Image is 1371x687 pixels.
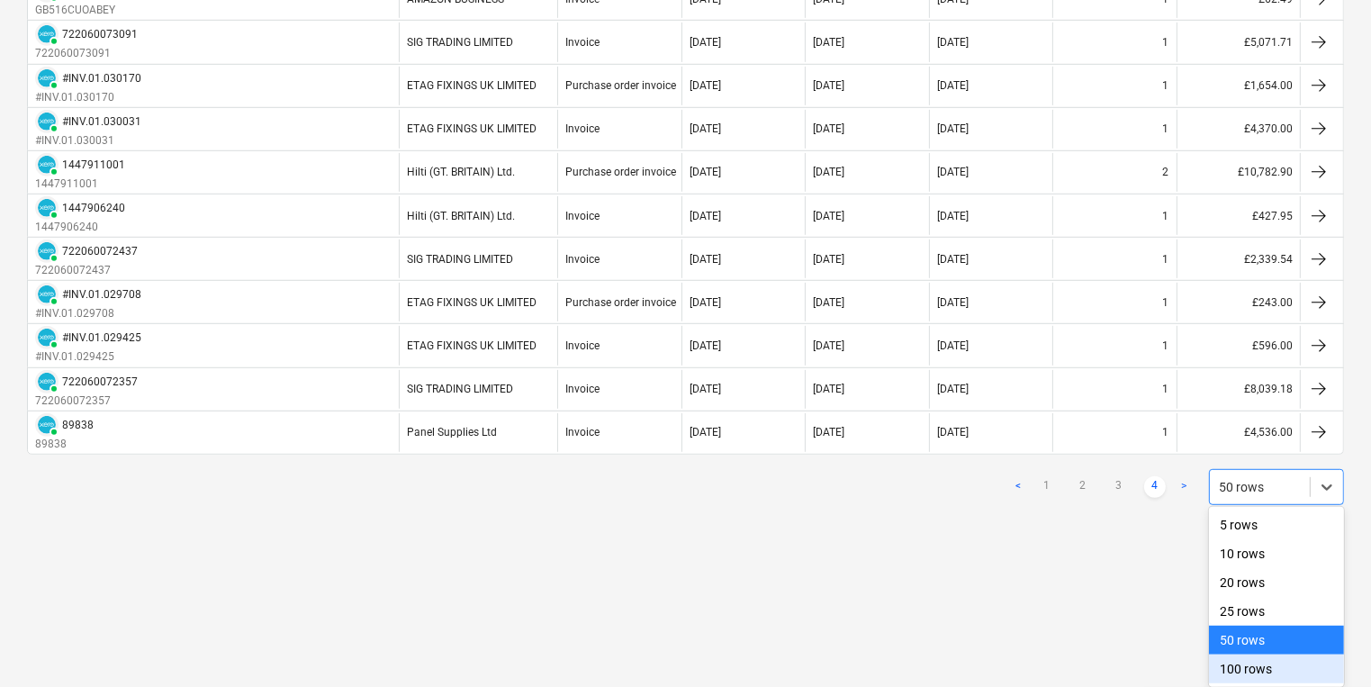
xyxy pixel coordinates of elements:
[62,331,141,344] div: #INV.01.029425
[1177,153,1300,192] div: £10,782.90
[1209,626,1344,655] div: 50 rows
[62,158,125,171] div: 1447911001
[407,122,537,135] div: ETAG FIXINGS UK LIMITED
[1177,196,1300,235] div: £427.95
[813,79,844,92] div: [DATE]
[38,242,56,260] img: xero.svg
[1177,110,1300,149] div: £4,370.00
[35,110,59,133] div: Invoice has been synced with Xero and its status is currently PAID
[813,339,844,352] div: [DATE]
[407,426,497,438] div: Panel Supplies Ltd
[937,426,969,438] div: [DATE]
[1163,79,1169,92] div: 1
[937,122,969,135] div: [DATE]
[690,36,721,49] div: [DATE]
[1144,476,1166,498] a: Page 4 is your current page
[35,196,59,220] div: Invoice has been synced with Xero and its status is currently PAID
[565,36,600,49] div: Invoice
[35,133,141,149] p: #INV.01.030031
[937,296,969,309] div: [DATE]
[1108,476,1130,498] a: Page 3
[813,36,844,49] div: [DATE]
[813,296,844,309] div: [DATE]
[1209,655,1344,683] div: 100 rows
[35,23,59,46] div: Invoice has been synced with Xero and its status is currently PAID
[565,79,676,92] div: Purchase order invoice
[62,375,138,388] div: 722060072357
[35,67,59,90] div: Invoice has been synced with Xero and its status is currently PAID
[407,36,513,49] div: SIG TRADING LIMITED
[937,383,969,395] div: [DATE]
[1281,601,1371,687] iframe: Chat Widget
[38,285,56,303] img: xero.svg
[1177,283,1300,321] div: £243.00
[35,263,138,278] p: 722060072437
[1177,370,1300,409] div: £8,039.18
[1173,476,1195,498] a: Next page
[62,202,125,214] div: 1447906240
[35,90,141,105] p: #INV.01.030170
[565,296,676,309] div: Purchase order invoice
[690,426,721,438] div: [DATE]
[38,113,56,131] img: xero.svg
[1163,210,1169,222] div: 1
[35,46,138,61] p: 722060073091
[35,176,125,192] p: 1447911001
[937,166,969,178] div: [DATE]
[1163,122,1169,135] div: 1
[1177,326,1300,365] div: £596.00
[813,426,844,438] div: [DATE]
[690,296,721,309] div: [DATE]
[1163,36,1169,49] div: 1
[1177,67,1300,105] div: £1,654.00
[62,288,141,301] div: #INV.01.029708
[1209,597,1344,626] div: 25 rows
[35,153,59,176] div: Invoice has been synced with Xero and its status is currently PAID
[690,166,721,178] div: [DATE]
[690,79,721,92] div: [DATE]
[35,220,125,235] p: 1447906240
[690,339,721,352] div: [DATE]
[565,383,600,395] div: Invoice
[1209,511,1344,539] div: 5 rows
[62,28,138,41] div: 722060073091
[407,383,513,395] div: SIG TRADING LIMITED
[690,383,721,395] div: [DATE]
[565,339,600,352] div: Invoice
[937,253,969,266] div: [DATE]
[1163,339,1169,352] div: 1
[813,166,844,178] div: [DATE]
[1163,426,1169,438] div: 1
[407,210,515,222] div: Hilti (GT. BRITAIN) Ltd.
[38,416,56,434] img: xero.svg
[1072,476,1094,498] a: Page 2
[1163,166,1169,178] div: 2
[1209,539,1344,568] div: 10 rows
[1209,568,1344,597] div: 20 rows
[62,115,141,128] div: #INV.01.030031
[937,210,969,222] div: [DATE]
[35,349,141,365] p: #INV.01.029425
[407,166,515,178] div: Hilti (GT. BRITAIN) Ltd.
[35,413,59,437] div: Invoice has been synced with Xero and its status is currently PAID
[690,210,721,222] div: [DATE]
[35,437,94,452] p: 89838
[1036,476,1058,498] a: Page 1
[1163,253,1169,266] div: 1
[1177,240,1300,278] div: £2,339.54
[565,210,600,222] div: Invoice
[62,245,138,258] div: 722060072437
[35,283,59,306] div: Invoice has been synced with Xero and its status is currently PAID
[1163,383,1169,395] div: 1
[565,122,600,135] div: Invoice
[62,72,141,85] div: #INV.01.030170
[38,329,56,347] img: xero.svg
[35,326,59,349] div: Invoice has been synced with Xero and its status is currently PAID
[813,210,844,222] div: [DATE]
[35,370,59,393] div: Invoice has been synced with Xero and its status is currently PAID
[1007,476,1029,498] a: Previous page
